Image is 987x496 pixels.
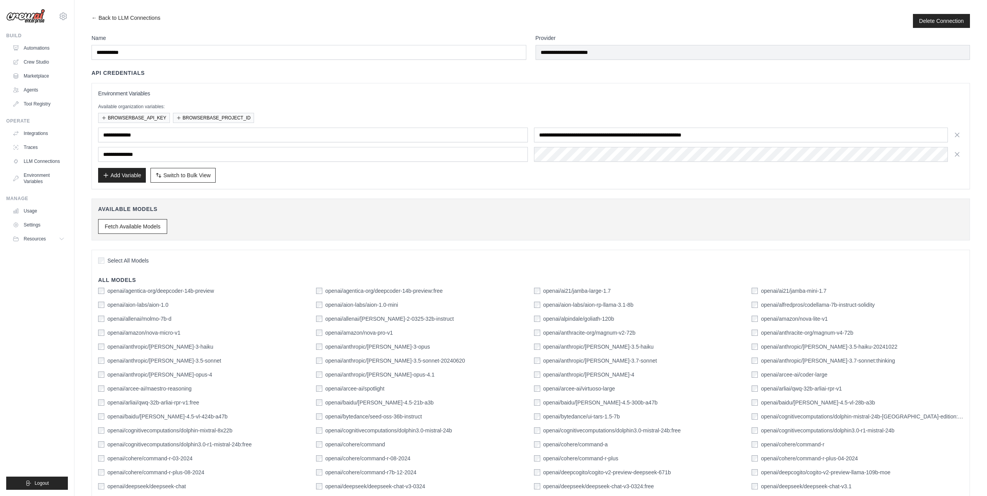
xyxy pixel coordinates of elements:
[107,455,192,462] label: openai/cohere/command-r-03-2024
[9,127,68,140] a: Integrations
[752,427,758,434] input: openai/cognitivecomputations/dolphin3.0-r1-mistral-24b
[98,316,104,322] input: openai/allenai/molmo-7b-d
[316,344,322,350] input: openai/anthropic/claude-3-opus
[534,427,540,434] input: openai/cognitivecomputations/dolphin3.0-mistral-24b:free
[752,302,758,308] input: openai/alfredpros/codellama-7b-instruct-solidity
[761,357,895,365] label: openai/anthropic/claude-3.7-sonnet:thinking
[9,141,68,154] a: Traces
[543,441,608,448] label: openai/cohere/command-a
[98,358,104,364] input: openai/anthropic/claude-3.5-sonnet
[761,413,963,420] label: openai/cognitivecomputations/dolphin-mistral-24b-venice-edition:free
[761,287,826,295] label: openai/ai21/jamba-mini-1.7
[752,413,758,420] input: openai/cognitivecomputations/dolphin-mistral-24b-venice-edition:free
[752,288,758,294] input: openai/ai21/jamba-mini-1.7
[325,455,410,462] label: openai/cohere/command-r-08-2024
[316,427,322,434] input: openai/cognitivecomputations/dolphin3.0-mistral-24b
[534,330,540,336] input: openai/anthracite-org/magnum-v2-72b
[316,483,322,489] input: openai/deepseek/deepseek-chat-v3-0324
[316,330,322,336] input: openai/amazon/nova-pro-v1
[316,302,322,308] input: openai/aion-labs/aion-1.0-mini
[92,69,145,77] h4: API Credentials
[9,70,68,82] a: Marketplace
[107,482,186,490] label: openai/deepseek/deepseek-chat
[543,455,619,462] label: openai/cohere/command-r-plus
[107,468,204,476] label: openai/cohere/command-r-plus-08-2024
[325,399,434,406] label: openai/baidu/ernie-4.5-21b-a3b
[534,288,540,294] input: openai/ai21/jamba-large-1.7
[752,372,758,378] input: openai/arcee-ai/coder-large
[543,468,671,476] label: openai/deepcogito/cogito-v2-preview-deepseek-671b
[534,413,540,420] input: openai/bytedance/ui-tars-1.5-7b
[316,413,322,420] input: openai/bytedance/seed-oss-36b-instruct
[98,427,104,434] input: openai/cognitivecomputations/dolphin-mixtral-8x22b
[534,302,540,308] input: openai/aion-labs/aion-rp-llama-3.1-8b
[107,343,213,351] label: openai/anthropic/claude-3-haiku
[543,343,654,351] label: openai/anthropic/claude-3.5-haiku
[325,301,398,309] label: openai/aion-labs/aion-1.0-mini
[98,90,963,97] h3: Environment Variables
[761,482,852,490] label: openai/deepseek/deepseek-chat-v3.1
[752,469,758,475] input: openai/deepcogito/cogito-v2-preview-llama-109b-moe
[9,219,68,231] a: Settings
[752,358,758,364] input: openai/anthropic/claude-3.7-sonnet:thinking
[325,385,385,392] label: openai/arcee-ai/spotlight
[107,413,228,420] label: openai/baidu/ernie-4.5-vl-424b-a47b
[9,233,68,245] button: Resources
[752,483,758,489] input: openai/deepseek/deepseek-chat-v3.1
[325,329,393,337] label: openai/amazon/nova-pro-v1
[107,441,252,448] label: openai/cognitivecomputations/dolphin3.0-r1-mistral-24b:free
[752,330,758,336] input: openai/anthracite-org/magnum-v4-72b
[107,301,168,309] label: openai/aion-labs/aion-1.0
[98,113,170,123] button: BROWSERBASE_API_KEY
[98,104,963,110] p: Available organization variables:
[9,56,68,68] a: Crew Studio
[534,441,540,448] input: openai/cohere/command-a
[98,258,104,264] input: Select All Models
[98,344,104,350] input: openai/anthropic/claude-3-haiku
[98,413,104,420] input: openai/baidu/ernie-4.5-vl-424b-a47b
[98,219,167,234] button: Fetch Available Models
[316,316,322,322] input: openai/allenai/olmo-2-0325-32b-instruct
[6,33,68,39] div: Build
[316,455,322,461] input: openai/cohere/command-r-08-2024
[98,372,104,378] input: openai/anthropic/claude-opus-4
[316,441,322,448] input: openai/cohere/command
[325,343,430,351] label: openai/anthropic/claude-3-opus
[98,469,104,475] input: openai/cohere/command-r-plus-08-2024
[98,276,963,284] h4: All Models
[9,84,68,96] a: Agents
[543,371,634,378] label: openai/anthropic/claude-sonnet-4
[107,399,199,406] label: openai/arliai/qwq-32b-arliai-rpr-v1:free
[761,315,828,323] label: openai/amazon/nova-lite-v1
[536,34,970,42] label: Provider
[98,168,146,183] button: Add Variable
[534,483,540,489] input: openai/deepseek/deepseek-chat-v3-0324:free
[761,385,842,392] label: openai/arliai/qwq-32b-arliai-rpr-v1
[325,315,454,323] label: openai/allenai/olmo-2-0325-32b-instruct
[6,9,45,24] img: Logo
[761,441,824,448] label: openai/cohere/command-r
[752,385,758,392] input: openai/arliai/qwq-32b-arliai-rpr-v1
[543,399,658,406] label: openai/baidu/ernie-4.5-300b-a47b
[752,316,758,322] input: openai/amazon/nova-lite-v1
[24,236,46,242] span: Resources
[107,329,180,337] label: openai/amazon/nova-micro-v1
[9,42,68,54] a: Automations
[107,315,171,323] label: openai/allenai/molmo-7b-d
[9,155,68,168] a: LLM Connections
[98,205,963,213] h4: Available Models
[173,113,254,123] button: BROWSERBASE_PROJECT_ID
[325,413,422,420] label: openai/bytedance/seed-oss-36b-instruct
[325,468,417,476] label: openai/cohere/command-r7b-12-2024
[316,372,322,378] input: openai/anthropic/claude-opus-4.1
[543,427,681,434] label: openai/cognitivecomputations/dolphin3.0-mistral-24b:free
[150,168,216,183] button: Switch to Bulk View
[98,441,104,448] input: openai/cognitivecomputations/dolphin3.0-r1-mistral-24b:free
[543,482,654,490] label: openai/deepseek/deepseek-chat-v3-0324:free
[543,357,657,365] label: openai/anthropic/claude-3.7-sonnet
[761,301,875,309] label: openai/alfredpros/codellama-7b-instruct-solidity
[98,288,104,294] input: openai/agentica-org/deepcoder-14b-preview
[316,385,322,392] input: openai/arcee-ai/spotlight
[543,301,634,309] label: openai/aion-labs/aion-rp-llama-3.1-8b
[534,344,540,350] input: openai/anthropic/claude-3.5-haiku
